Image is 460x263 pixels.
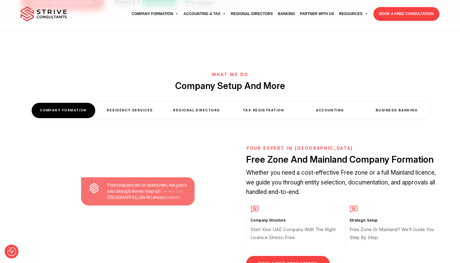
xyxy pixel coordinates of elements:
div: Residency Services [98,103,162,118]
h6: YOUR EXPERT IN [GEOGRAPHIC_DATA] [246,146,444,151]
img: Revisit consent button [7,247,16,256]
a: Company Formation [129,6,181,22]
p: Start Your UAE Company With The Right Licence Stress-Free. [250,226,341,242]
h3: Company Structure [250,218,341,223]
div: COMPANY FORMATION [32,103,95,118]
a: Accounting & Tax [181,6,228,22]
a: Banking [275,6,297,22]
div: Accounting [298,103,362,118]
button: Consent Preferences [7,247,16,256]
a: BOOK A FREE CONSULTATION [373,7,439,21]
p: Free Zone Or Mainland? We’ll Guide You Step By Step. [349,226,440,242]
div: Whether you're launching remotely or relocating fully, we manage every part of your UAE business ... [78,170,198,200]
div: Regional Directors [165,103,229,118]
a: Partner with Us [297,6,336,22]
img: main-logo.svg [21,6,67,22]
h2: Free Zone And Mainland Company Formation [246,153,444,165]
div: Tax Registration [232,103,295,118]
div: Business Banking [365,103,429,118]
a: Regional Directors [228,6,275,22]
h3: Strategic Setup [349,218,440,223]
p: Whether you need a cost-effective Free zone or a full Mainland licence, we guide you through enti... [246,168,444,197]
a: Resources [336,6,370,22]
